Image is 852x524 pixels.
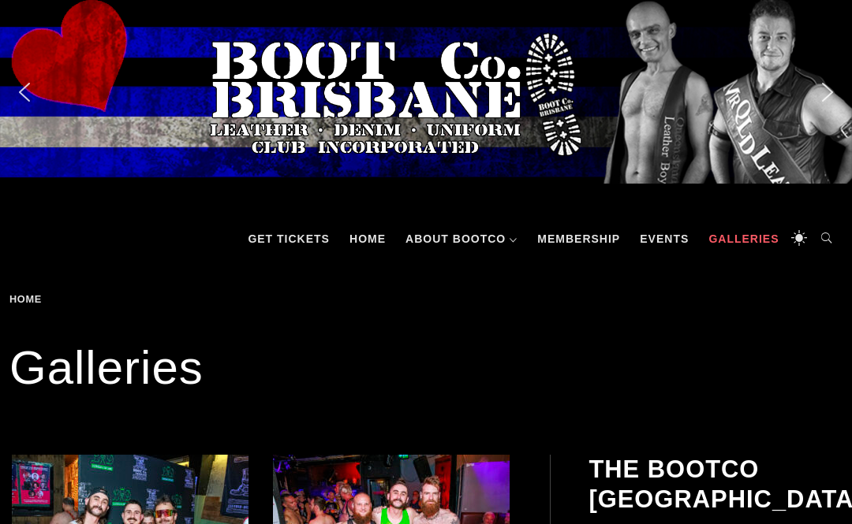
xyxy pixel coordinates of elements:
a: GET TICKETS [240,215,338,262]
img: previous arrow [12,80,37,105]
h1: Galleries [9,336,843,400]
h2: The BootCo [GEOGRAPHIC_DATA] [589,455,840,513]
a: Home [342,215,394,262]
a: Events [632,215,697,262]
a: Galleries [701,215,787,262]
a: Home [9,293,47,305]
img: next arrow [815,80,840,105]
a: Membership [529,215,628,262]
div: Breadcrumbs [9,294,133,305]
a: About BootCo [398,215,525,262]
